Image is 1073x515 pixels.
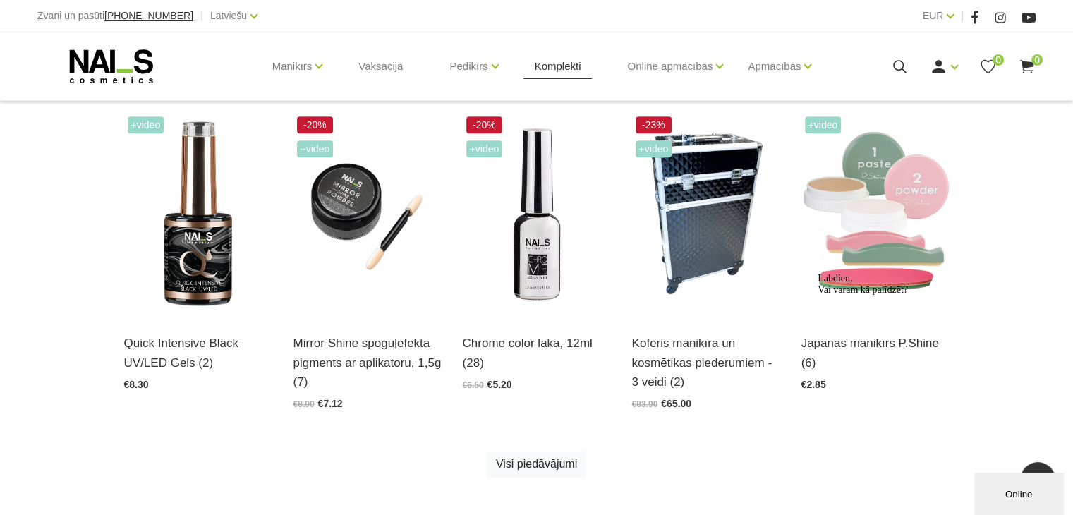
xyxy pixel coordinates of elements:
[632,334,780,392] a: Koferis manikīra un kosmētikas piederumiem - 3 veidi (2)
[210,7,247,24] a: Latviešu
[318,398,343,409] span: €7.12
[466,140,503,157] span: +Video
[6,6,96,28] span: Labdien, Vai varam kā palīdzēt?
[632,399,658,409] span: €83.90
[297,116,334,133] span: -20%
[812,267,1066,466] iframe: chat widget
[6,6,260,28] div: Labdien,Vai varam kā palīdzēt?
[993,54,1004,66] span: 0
[748,38,801,95] a: Apmācības
[37,7,193,25] div: Zvani un pasūti
[124,113,272,317] img: Quick Intensive Black - īpaši pigmentēta melnā gellaka. * Vienmērīgs pārklājums 1 kārtā bez svītr...
[293,399,315,409] span: €8.90
[297,140,334,157] span: +Video
[923,7,944,24] a: EUR
[661,398,691,409] span: €65.00
[128,116,164,133] span: +Video
[627,38,713,95] a: Online apmācības
[124,379,149,390] span: €8.30
[463,380,484,390] span: €6.50
[293,113,442,317] img: MIRROR SHINE POWDER - piesātināta pigmenta spoguļspīduma toņi spilgtam un pamanāmam manikīram! Id...
[979,58,997,75] a: 0
[293,334,442,392] a: Mirror Shine spoguļefekta pigments ar aplikatoru, 1,5g (7)
[632,113,780,317] img: Profesionāls Koferis manikīra un kosmētikas piederumiemPiejams dažādās krāsās:Melns, balts, zelta...
[961,7,964,25] span: |
[974,470,1066,515] iframe: chat widget
[347,32,414,100] a: Vaksācija
[272,38,313,95] a: Manikīrs
[124,334,272,372] a: Quick Intensive Black UV/LED Gels (2)
[801,113,950,317] img: “Japānas manikīrs” – sapnis par veseliem un stipriem nagiem ir piepildījies!Japānas manikīrs izte...
[801,334,950,372] a: Japānas manikīrs P.Shine (6)
[463,113,611,317] img: Paredzēta hromēta jeb spoguļspīduma efekta veidošanai uz pilnas naga plātnes vai atsevišķiem diza...
[636,116,672,133] span: -23%
[463,334,611,372] a: Chrome color laka, 12ml (28)
[801,379,826,390] span: €2.85
[636,140,672,157] span: +Video
[466,116,503,133] span: -20%
[1018,58,1036,75] a: 0
[523,32,593,100] a: Komplekti
[1031,54,1043,66] span: 0
[200,7,203,25] span: |
[104,11,193,21] a: [PHONE_NUMBER]
[805,116,842,133] span: +Video
[487,451,586,478] a: Visi piedāvājumi
[104,10,193,21] span: [PHONE_NUMBER]
[487,379,512,390] span: €5.20
[449,38,487,95] a: Pedikīrs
